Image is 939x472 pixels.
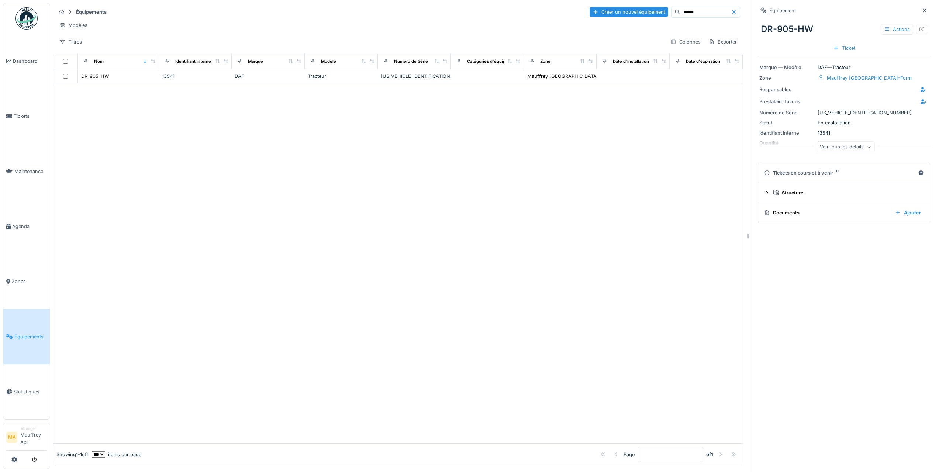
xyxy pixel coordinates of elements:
[56,20,91,31] div: Modèles
[3,34,50,89] a: Dashboard
[759,86,815,93] div: Responsables
[467,58,518,65] div: Catégories d'équipement
[3,144,50,199] a: Maintenance
[381,73,448,80] div: [US_VEHICLE_IDENTIFICATION_NUMBER]
[20,426,47,431] div: Manager
[3,364,50,419] a: Statistiques
[14,388,47,395] span: Statistiques
[759,64,929,71] div: DAF — Tracteur
[817,142,874,152] div: Voir tous les détails
[769,7,796,14] div: Équipement
[3,254,50,309] a: Zones
[12,278,47,285] span: Zones
[15,7,38,30] img: Badge_color-CXgf-gQk.svg
[827,75,912,82] div: Mauffrey [GEOGRAPHIC_DATA]-Form
[14,113,47,120] span: Tickets
[6,426,47,451] a: MA ManagerMauffrey Api
[308,73,375,80] div: Tracteur
[759,98,815,105] div: Prestataire favoris
[830,43,858,53] div: Ticket
[667,37,704,47] div: Colonnes
[759,75,815,82] div: Zone
[759,64,815,71] div: Marque — Modèle
[3,89,50,144] a: Tickets
[892,208,924,218] div: Ajouter
[759,109,815,116] div: Numéro de Série
[881,24,913,35] div: Actions
[759,109,929,116] div: [US_VEHICLE_IDENTIFICATION_NUMBER]
[686,58,720,65] div: Date d'expiration
[20,426,47,449] li: Mauffrey Api
[758,20,930,39] div: DR-905-HW
[394,58,428,65] div: Numéro de Série
[92,451,141,458] div: items per page
[248,58,263,65] div: Marque
[764,169,915,176] div: Tickets en cours et à venir
[624,451,635,458] div: Page
[14,333,47,340] span: Équipements
[6,432,17,443] li: MA
[12,223,47,230] span: Agenda
[773,189,921,196] div: Structure
[759,119,929,126] div: En exploitation
[613,58,649,65] div: Date d'Installation
[14,168,47,175] span: Maintenance
[761,166,927,180] summary: Tickets en cours et à venir0
[527,73,612,80] div: Mauffrey [GEOGRAPHIC_DATA]-Form
[705,37,740,47] div: Exporter
[3,199,50,254] a: Agenda
[759,130,815,137] div: Identifiant interne
[764,209,889,216] div: Documents
[56,451,89,458] div: Showing 1 - 1 of 1
[321,58,336,65] div: Modèle
[73,8,110,15] strong: Équipements
[761,186,927,200] summary: Structure
[175,58,211,65] div: Identifiant interne
[540,58,550,65] div: Zone
[759,119,815,126] div: Statut
[94,58,104,65] div: Nom
[759,130,929,137] div: 13541
[13,58,47,65] span: Dashboard
[590,7,668,17] div: Créer un nouvel équipement
[761,206,927,220] summary: DocumentsAjouter
[81,73,109,80] div: DR-905-HW
[706,451,713,458] strong: of 1
[235,73,302,80] div: DAF
[3,309,50,364] a: Équipements
[162,73,229,80] div: 13541
[56,37,85,47] div: Filtres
